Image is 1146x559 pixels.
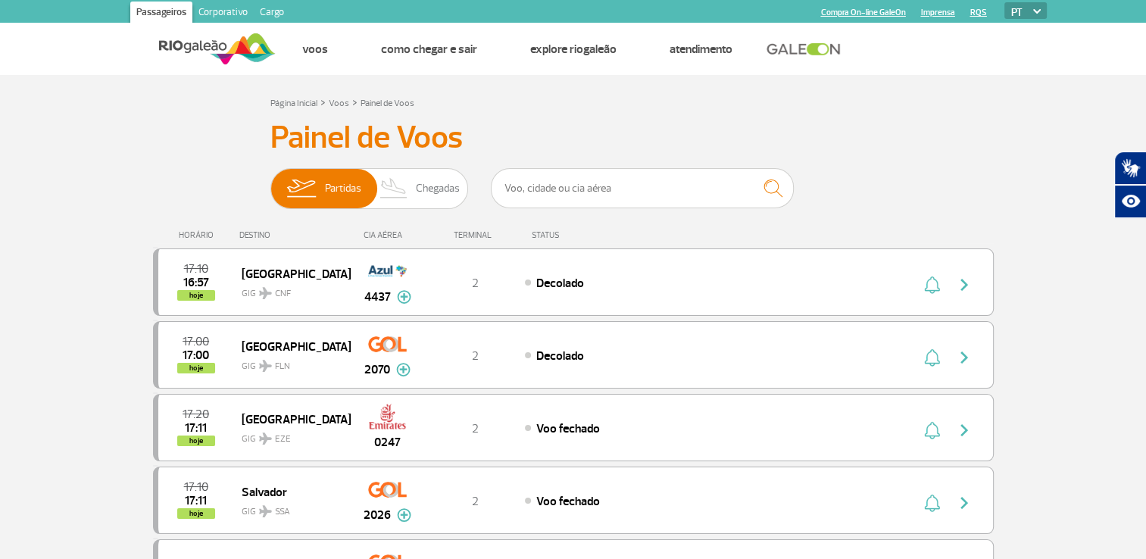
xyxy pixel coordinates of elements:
input: Voo, cidade ou cia aérea [491,168,794,208]
div: Plugin de acessibilidade da Hand Talk. [1114,151,1146,218]
span: hoje [177,436,215,446]
img: sino-painel-voo.svg [924,348,940,367]
img: slider-desembarque [372,169,417,208]
span: Chegadas [416,169,460,208]
span: Voo fechado [536,421,600,436]
span: 2 [472,348,479,364]
div: TERMINAL [426,230,524,240]
span: FLN [275,360,290,373]
span: Decolado [536,276,584,291]
img: seta-direita-painel-voo.svg [955,421,973,439]
span: hoje [177,363,215,373]
span: EZE [275,433,291,446]
a: Compra On-line GaleOn [821,8,906,17]
img: seta-direita-painel-voo.svg [955,494,973,512]
span: 2 [472,276,479,291]
span: 2025-08-25 17:00:46 [183,350,209,361]
span: [GEOGRAPHIC_DATA] [242,409,339,429]
span: Partidas [325,169,361,208]
span: 2 [472,421,479,436]
a: Passageiros [130,2,192,26]
a: Página Inicial [270,98,317,109]
span: GIG [242,497,339,519]
span: 2025-08-25 17:11:00 [185,423,207,433]
span: [GEOGRAPHIC_DATA] [242,336,339,356]
span: 4437 [364,288,391,306]
span: 0247 [374,433,401,451]
h3: Painel de Voos [270,119,876,157]
span: [GEOGRAPHIC_DATA] [242,264,339,283]
a: Explore RIOgaleão [530,42,617,57]
div: STATUS [524,230,648,240]
button: Abrir tradutor de língua de sinais. [1114,151,1146,185]
img: seta-direita-painel-voo.svg [955,276,973,294]
img: seta-direita-painel-voo.svg [955,348,973,367]
a: Imprensa [921,8,955,17]
span: GIG [242,424,339,446]
img: mais-info-painel-voo.svg [396,363,411,376]
img: destiny_airplane.svg [259,287,272,299]
a: Cargo [254,2,290,26]
a: > [320,93,326,111]
img: slider-embarque [277,169,325,208]
span: CNF [275,287,291,301]
span: Salvador [242,482,339,501]
div: CIA AÉREA [350,230,426,240]
span: Decolado [536,348,584,364]
a: Painel de Voos [361,98,414,109]
img: mais-info-painel-voo.svg [397,290,411,304]
img: mais-info-painel-voo.svg [397,508,411,522]
img: sino-painel-voo.svg [924,276,940,294]
span: 2 [472,494,479,509]
span: hoje [177,508,215,519]
span: 2025-08-25 17:11:04 [185,495,207,506]
a: Corporativo [192,2,254,26]
span: 2025-08-25 17:10:00 [184,264,208,274]
span: Voo fechado [536,494,600,509]
button: Abrir recursos assistivos. [1114,185,1146,218]
a: Voos [302,42,328,57]
img: sino-painel-voo.svg [924,494,940,512]
div: DESTINO [239,230,350,240]
span: 2025-08-25 17:10:00 [184,482,208,492]
a: > [352,93,358,111]
a: Como chegar e sair [381,42,477,57]
span: SSA [275,505,290,519]
span: hoje [177,290,215,301]
span: 2025-08-25 17:20:00 [183,409,209,420]
a: RQS [970,8,987,17]
a: Atendimento [670,42,732,57]
span: GIG [242,351,339,373]
span: GIG [242,279,339,301]
img: destiny_airplane.svg [259,433,272,445]
div: HORÁRIO [158,230,240,240]
img: sino-painel-voo.svg [924,421,940,439]
span: 2025-08-25 16:57:06 [183,277,209,288]
img: destiny_airplane.svg [259,360,272,372]
a: Voos [329,98,349,109]
span: 2026 [364,506,391,524]
img: destiny_airplane.svg [259,505,272,517]
span: 2070 [364,361,390,379]
span: 2025-08-25 17:00:00 [183,336,209,347]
